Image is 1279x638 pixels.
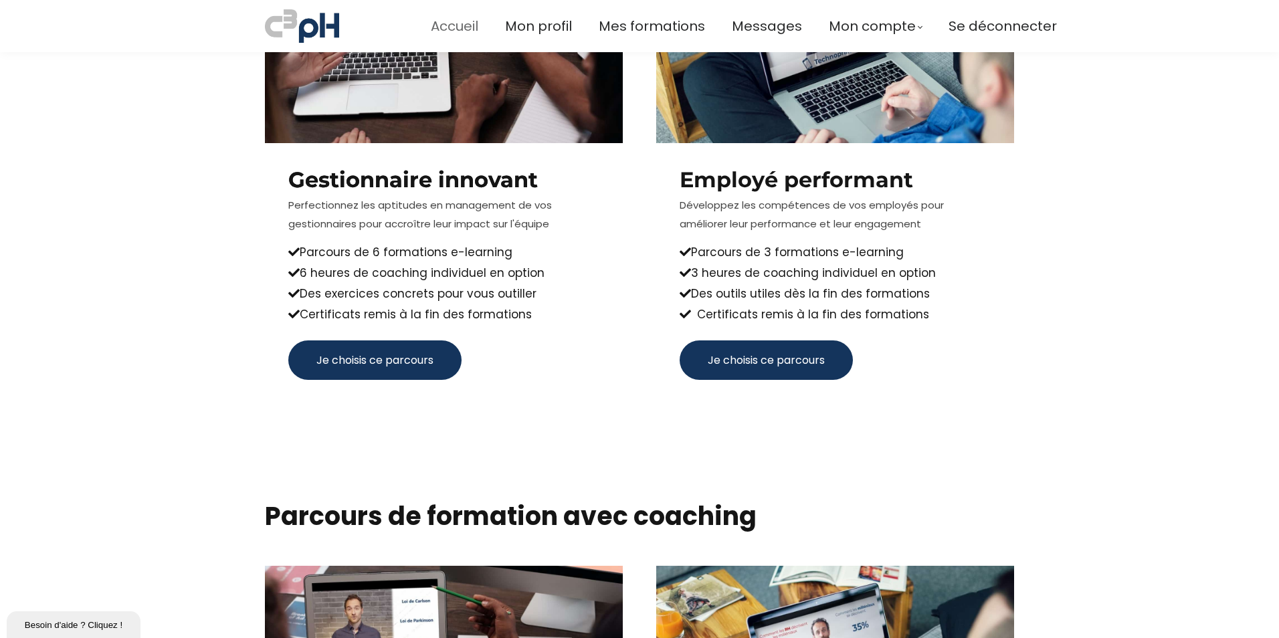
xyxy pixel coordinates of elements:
a: Messages [732,15,802,37]
span: Je choisis ce parcours [708,352,825,368]
img: a70bc7685e0efc0bd0b04b3506828469.jpeg [265,7,339,45]
div: 6 heures de coaching individuel en option [288,263,599,282]
div: Parcours de 6 formations e-learning [288,243,599,261]
div: Parcours de 3 formations e-learning [680,243,991,261]
div: 3 heures de coaching individuel en option [680,263,991,282]
button: Je choisis ce parcours [288,340,462,380]
button: Je choisis ce parcours [680,340,853,380]
div: Des exercices concrets pour vous outiller [288,284,599,303]
h1: Parcours de formation avec coaching [265,500,1014,532]
div: Certificats remis à la fin des formations [680,305,991,324]
strong: Employé performant [680,167,913,193]
b: Gestionnaire innovant [288,167,538,193]
span: Mon compte [829,15,916,37]
div: Des outils utiles dès la fin des formations [680,284,991,303]
a: Mes formations [599,15,705,37]
a: Mon profil [505,15,572,37]
iframe: chat widget [7,609,143,638]
div: Certificats remis à la fin des formations [288,305,599,324]
span: Je choisis ce parcours [316,352,433,368]
a: Accueil [431,15,478,37]
a: Se déconnecter [949,15,1057,37]
span: Développez les compétences de vos employés pour améliorer leur performance et leur engagement [680,198,944,231]
span: Perfectionnez les aptitudes en management de vos gestionnaires pour accroître leur impact sur l'é... [288,198,552,231]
